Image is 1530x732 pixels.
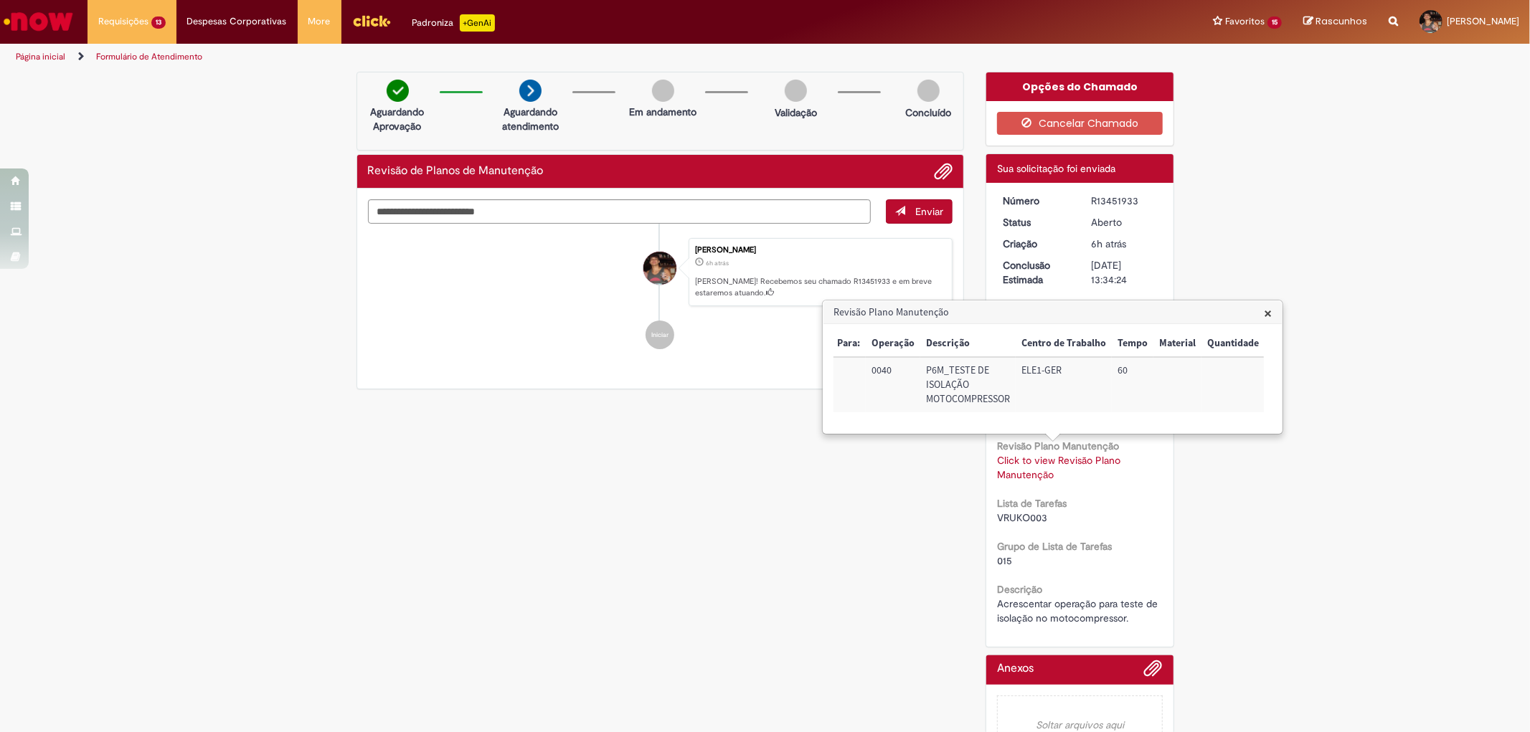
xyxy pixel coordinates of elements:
th: Operação [866,331,920,357]
span: 15 [1267,16,1282,29]
span: Requisições [98,14,148,29]
h2: Revisão de Planos de Manutenção Histórico de tíquete [368,165,544,178]
button: Adicionar anexos [934,162,953,181]
p: +GenAi [460,14,495,32]
td: Tempo: 60 [1112,357,1153,412]
div: [DATE] 13:34:24 [1091,258,1158,287]
div: Padroniza [412,14,495,32]
span: 6h atrás [706,259,729,267]
button: Adicionar anexos [1144,659,1163,685]
button: Close [1264,305,1272,320]
span: × [1264,303,1272,323]
a: Formulário de Atendimento [96,51,202,62]
span: Acrescentar operação para teste de isolação no motocompressor. [997,597,1161,624]
li: Pedro De Sena Camargo [368,238,953,307]
span: More [308,14,331,29]
span: [PERSON_NAME] [1447,15,1519,27]
td: Centro de Trabalho: ELE1-GER [1016,357,1112,412]
div: Opções do Chamado [986,72,1174,101]
textarea: Digite sua mensagem aqui... [368,199,872,224]
img: img-circle-grey.png [652,80,674,102]
img: click_logo_yellow_360x200.png [352,10,391,32]
b: Descrição [997,583,1042,596]
b: Revisão Plano Manutenção [997,439,1119,452]
img: check-circle-green.png [387,80,409,102]
button: Enviar [886,199,953,224]
p: Em andamento [629,105,696,119]
img: arrow-next.png [519,80,542,102]
a: Rascunhos [1303,15,1367,29]
a: Click to view Revisão Plano Manutenção [997,454,1120,481]
span: Despesas Corporativas [187,14,287,29]
dt: Criação [992,237,1080,251]
div: 27/08/2025 11:34:19 [1091,237,1158,251]
dt: Número [992,194,1080,208]
td: Material: [1153,357,1201,412]
div: R13451933 [1091,194,1158,208]
p: Validação [775,105,817,120]
td: Para:: [831,357,866,412]
p: Concluído [905,105,951,120]
span: Rascunhos [1316,14,1367,28]
span: Sua solicitação foi enviada [997,162,1115,175]
img: img-circle-grey.png [785,80,807,102]
a: Página inicial [16,51,65,62]
h2: Anexos [997,662,1034,675]
div: Aberto [1091,215,1158,229]
div: Pedro De Sena Camargo [643,252,676,285]
th: Descrição [920,331,1016,357]
span: 13 [151,16,166,29]
th: Centro de Trabalho [1016,331,1112,357]
button: Cancelar Chamado [997,112,1163,135]
b: Lista de Tarefas [997,497,1067,510]
span: 015 [997,554,1012,567]
img: ServiceNow [1,7,75,36]
td: Quantidade: [1201,357,1265,412]
td: Operação: 0040 [866,357,920,412]
span: VRUKO003 [997,511,1047,524]
th: Quantidade [1201,331,1265,357]
p: Aguardando Aprovação [363,105,433,133]
dt: Status [992,215,1080,229]
th: Material [1153,331,1201,357]
td: Descrição: P6M_TESTE DE ISOLAÇÃO MOTOCOMPRESSOR [920,357,1016,412]
th: Para: [831,331,866,357]
span: Enviar [915,205,943,218]
b: Grupo de Lista de Tarefas [997,540,1112,553]
ul: Trilhas de página [11,44,1009,70]
time: 27/08/2025 11:34:19 [1091,237,1126,250]
span: 6h atrás [1091,237,1126,250]
span: Favoritos [1225,14,1265,29]
p: Aguardando atendimento [496,105,565,133]
th: Tempo [1112,331,1153,357]
ul: Histórico de tíquete [368,224,953,364]
time: 27/08/2025 11:34:19 [706,259,729,267]
div: Revisão Plano Manutenção [822,300,1283,434]
img: img-circle-grey.png [917,80,940,102]
dt: Conclusão Estimada [992,258,1080,287]
div: [PERSON_NAME] [695,246,945,255]
p: [PERSON_NAME]! Recebemos seu chamado R13451933 e em breve estaremos atuando. [695,276,945,298]
h3: Revisão Plano Manutenção [823,301,1282,324]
